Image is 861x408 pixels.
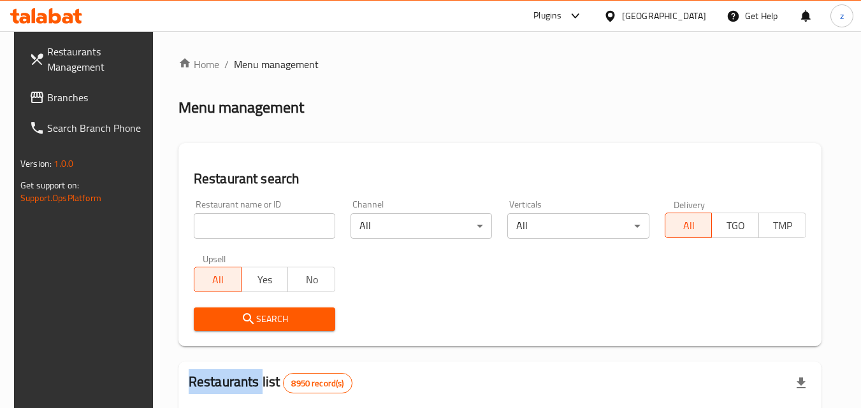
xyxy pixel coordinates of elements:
span: No [293,271,330,289]
span: Version: [20,155,52,172]
div: All [507,213,649,239]
a: Support.OpsPlatform [20,190,101,206]
a: Restaurants Management [19,36,158,82]
button: All [665,213,713,238]
span: Get support on: [20,177,79,193]
h2: Restaurants list [189,372,352,393]
span: 8950 record(s) [284,377,351,390]
span: Search Branch Phone [47,120,148,136]
input: Search for restaurant name or ID.. [194,213,335,239]
button: Yes [241,267,289,292]
h2: Menu management [178,97,304,118]
button: No [287,267,335,292]
span: All [670,216,707,235]
a: Search Branch Phone [19,113,158,143]
span: Search [204,311,325,327]
a: Branches [19,82,158,113]
span: Yes [247,271,284,289]
span: 1.0.0 [54,155,73,172]
a: Home [178,57,219,72]
button: All [194,267,242,292]
label: Upsell [203,254,226,263]
span: All [199,271,236,289]
h2: Restaurant search [194,169,806,188]
div: All [351,213,492,239]
button: TMP [758,213,806,238]
span: TMP [764,216,801,235]
button: TGO [711,213,759,238]
span: z [840,9,844,23]
div: [GEOGRAPHIC_DATA] [622,9,706,23]
div: Plugins [533,8,561,24]
nav: breadcrumb [178,57,821,72]
span: Restaurants Management [47,44,148,74]
button: Search [194,307,335,331]
label: Delivery [674,200,705,209]
span: Branches [47,90,148,105]
div: Total records count [283,373,352,393]
li: / [224,57,229,72]
div: Export file [786,368,816,398]
span: TGO [717,216,754,235]
span: Menu management [234,57,319,72]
